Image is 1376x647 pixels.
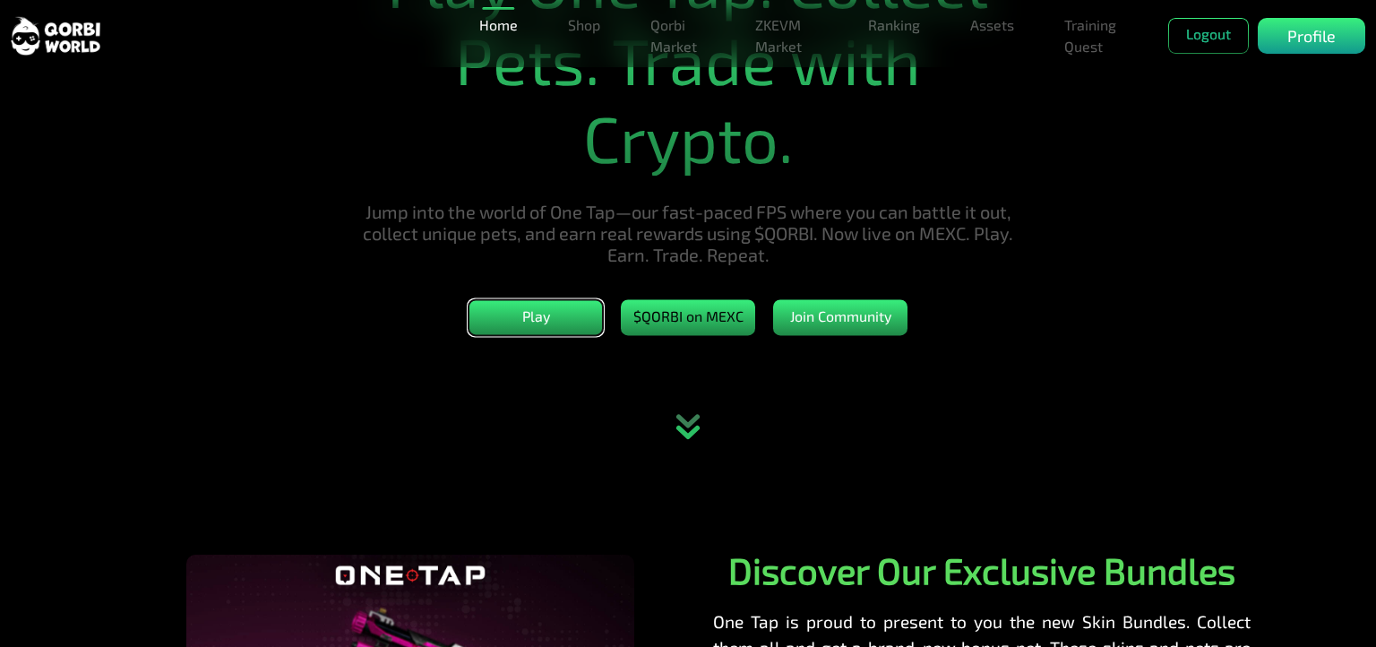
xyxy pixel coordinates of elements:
[643,7,712,65] a: Qorbi Market
[649,387,727,468] div: animation
[355,202,1021,266] h5: Jump into the world of One Tap—our fast-paced FPS where you can battle it out, collect unique pet...
[713,548,1251,591] h2: Discover Our Exclusive Bundles
[748,7,825,65] a: ZKEVM Market
[11,15,100,57] img: sticky brand-logo
[561,7,607,43] a: Shop
[621,300,755,336] button: $QORBI on MEXC
[963,7,1021,43] a: Assets
[861,7,927,43] a: Ranking
[469,300,603,336] button: Play
[1057,7,1132,65] a: Training Quest
[472,7,525,43] a: Home
[1168,18,1249,54] button: Logout
[773,300,907,336] button: Join Community
[1287,24,1336,48] p: Profile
